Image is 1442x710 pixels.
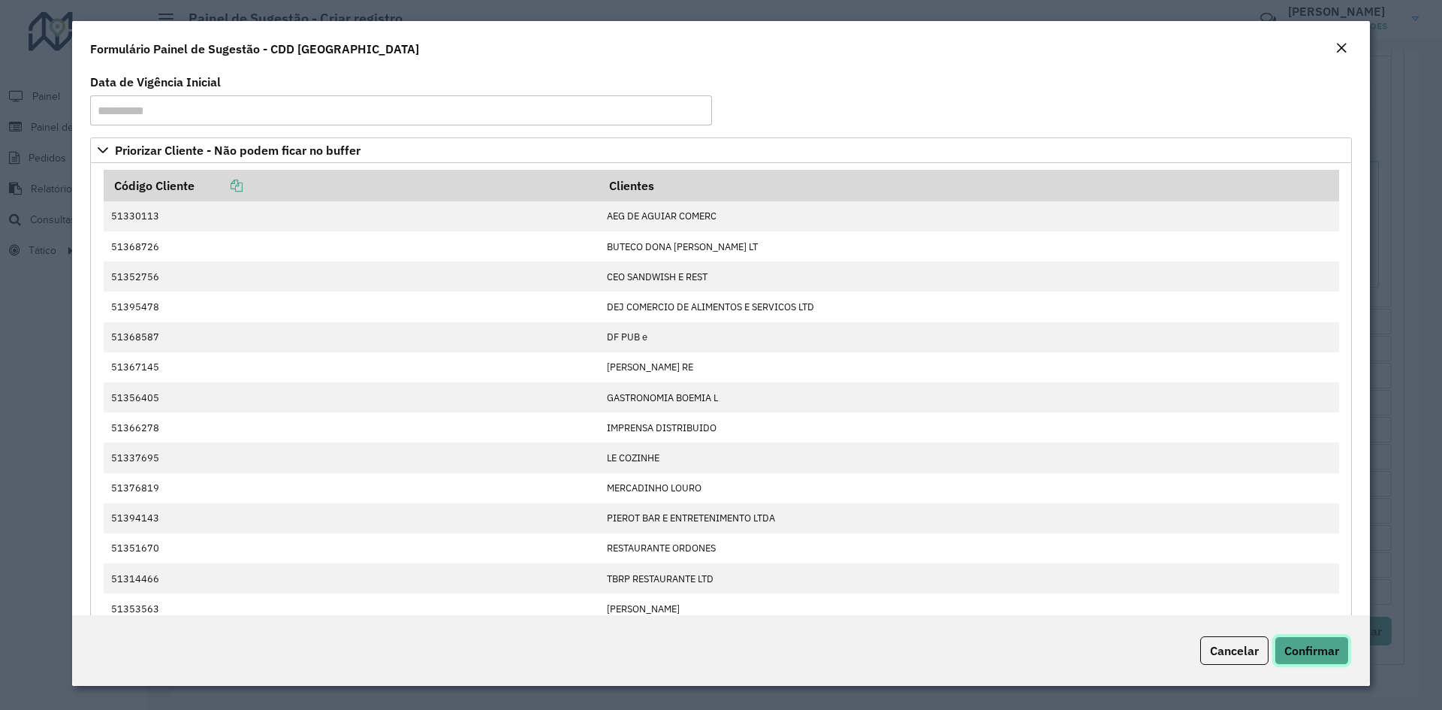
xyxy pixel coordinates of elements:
td: 51376819 [104,473,599,503]
th: Clientes [599,170,1338,201]
td: TBRP RESTAURANTE LTD [599,563,1338,594]
td: PIEROT BAR E ENTRETENIMENTO LTDA [599,503,1338,533]
h4: Formulário Painel de Sugestão - CDD [GEOGRAPHIC_DATA] [90,40,419,58]
td: DEJ COMERCIO DE ALIMENTOS E SERVICOS LTD [599,292,1338,322]
span: Confirmar [1284,643,1339,658]
a: Priorizar Cliente - Não podem ficar no buffer [90,137,1352,163]
td: 51395478 [104,292,599,322]
td: MERCADINHO LOURO [599,473,1338,503]
td: GASTRONOMIA BOEMIA L [599,382,1338,412]
td: RESTAURANTE ORDONES [599,533,1338,563]
td: BUTECO DONA [PERSON_NAME] LT [599,231,1338,261]
td: 51314466 [104,563,599,594]
td: 51394143 [104,503,599,533]
td: 51367145 [104,352,599,382]
td: 51356405 [104,382,599,412]
td: [PERSON_NAME] RE [599,352,1338,382]
td: 51368587 [104,322,599,352]
td: AEG DE AGUIAR COMERC [599,201,1338,231]
td: DF PUB e [599,322,1338,352]
em: Fechar [1335,42,1347,54]
th: Código Cliente [104,170,599,201]
td: IMPRENSA DISTRIBUIDO [599,412,1338,443]
td: 51337695 [104,443,599,473]
td: [PERSON_NAME] [599,594,1338,624]
a: Copiar [195,178,243,193]
button: Close [1331,39,1352,59]
label: Data de Vigência Inicial [90,73,221,91]
button: Confirmar [1275,636,1349,665]
td: 51366278 [104,412,599,443]
td: 51330113 [104,201,599,231]
span: Priorizar Cliente - Não podem ficar no buffer [115,144,360,156]
td: LE COZINHE [599,443,1338,473]
td: 51368726 [104,231,599,261]
td: 51353563 [104,594,599,624]
td: 51352756 [104,261,599,292]
td: CEO SANDWISH E REST [599,261,1338,292]
span: Cancelar [1210,643,1259,658]
td: 51351670 [104,533,599,563]
button: Cancelar [1200,636,1269,665]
